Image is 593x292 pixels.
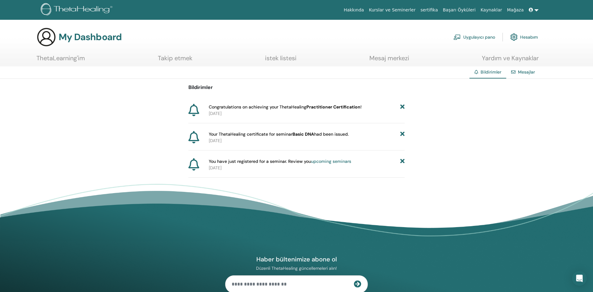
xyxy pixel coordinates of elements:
img: cog.svg [510,32,518,42]
b: Basic DNA [292,131,314,137]
p: Düzenli ThetaHealing güncellemeleri alın! [225,265,368,271]
span: Your ThetaHealing certificate for seminar had been issued. [209,131,349,138]
span: Congratulations on achieving your ThetaHealing ! [209,104,362,110]
a: Mağaza [504,4,526,16]
img: logo.png [41,3,115,17]
a: Hesabım [510,30,538,44]
img: chalkboard-teacher.svg [453,34,461,40]
p: [DATE] [209,110,405,117]
a: Mesaj merkezi [369,54,409,66]
a: Takip etmek [158,54,192,66]
a: sertifika [418,4,440,16]
a: Başarı Öyküleri [440,4,478,16]
a: Kaynaklar [478,4,505,16]
a: Yardım ve Kaynaklar [482,54,539,66]
p: [DATE] [209,138,405,144]
span: Bildirimler [481,69,501,75]
a: Mesajlar [518,69,535,75]
a: istek listesi [265,54,296,66]
a: Kurslar ve Seminerler [366,4,418,16]
a: ThetaLearning'im [36,54,85,66]
a: upcoming seminars [311,159,351,164]
img: generic-user-icon.jpg [36,27,56,47]
div: Open Intercom Messenger [572,271,587,286]
span: You have just registered for a seminar. Review you [209,158,351,165]
b: Practitioner Certification [306,104,360,110]
h4: Haber bültenimize abone ol [225,255,368,263]
a: Hakkında [341,4,367,16]
p: [DATE] [209,165,405,171]
a: Uygulayıcı pano [453,30,495,44]
h3: My Dashboard [59,32,122,43]
p: Bildirimler [188,84,405,91]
